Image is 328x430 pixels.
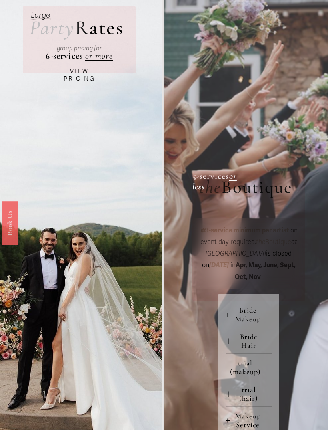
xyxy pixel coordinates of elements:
h2: ates [30,18,124,38]
span: R [75,16,90,40]
em: [DATE] [209,261,229,269]
span: Boutique [221,176,292,198]
em: ✽ [200,226,205,234]
button: Bride Hair [226,327,272,353]
a: or less [192,171,237,192]
span: is closed [266,250,292,258]
em: at [GEOGRAPHIC_DATA] [206,238,299,258]
span: Makeup Service [230,412,272,429]
a: VIEW PRICING [49,61,110,89]
button: trial (makeup) [226,354,272,380]
em: the [256,238,265,246]
em: group pricing for [57,44,102,52]
strong: 5-services [192,171,229,181]
a: Book Us [2,201,18,244]
span: trial (makeup) [224,359,272,376]
strong: Apr, May, June, Sept, Oct, Nov [235,261,297,281]
span: Bride Hair [231,332,272,350]
em: Large [31,10,50,20]
span: Bride Makeup [230,306,272,323]
span: in [229,261,297,281]
span: trial (hair) [231,385,272,403]
button: trial (hair) [226,380,272,406]
span: Boutique [256,238,291,246]
strong: 3-service minimum per artist [205,226,289,234]
button: Bride Makeup [226,301,272,327]
em: Party [30,16,74,40]
p: on [199,225,298,283]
